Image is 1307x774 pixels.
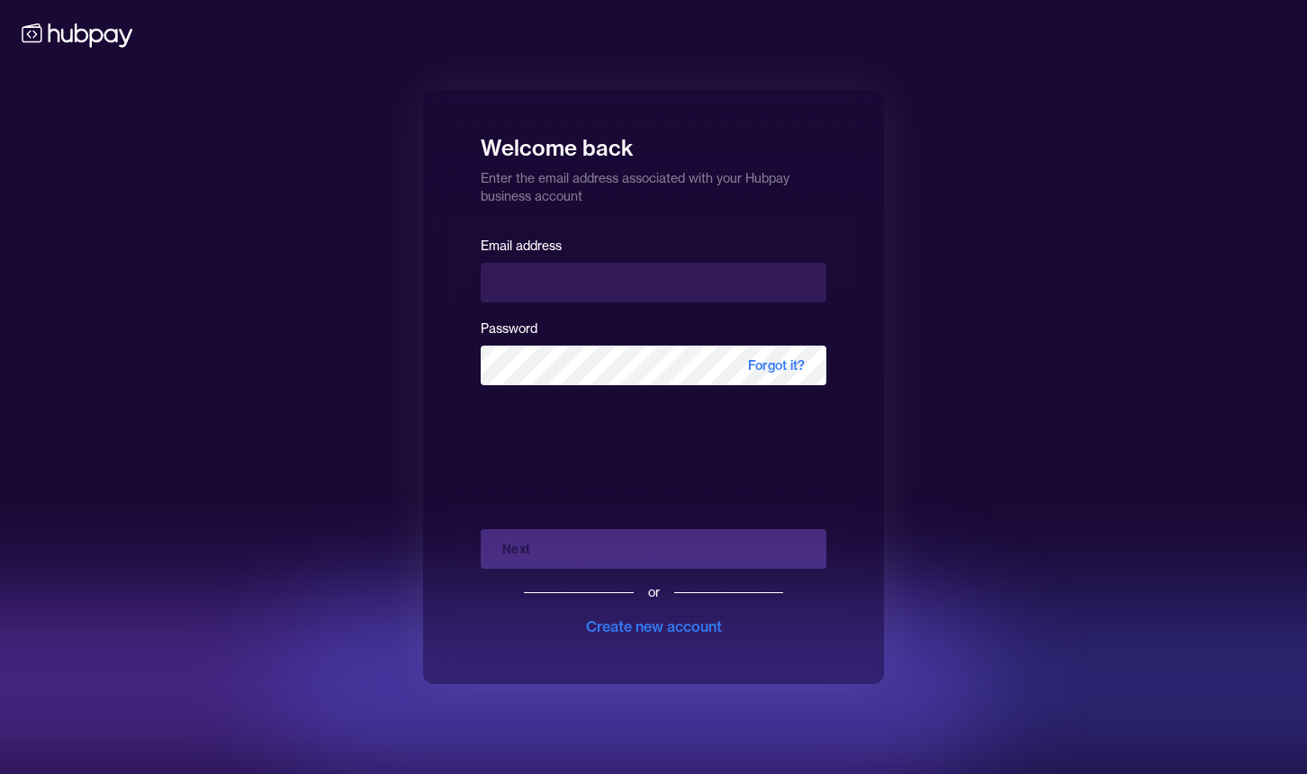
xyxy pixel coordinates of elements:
[586,616,722,637] div: Create new account
[481,162,826,205] p: Enter the email address associated with your Hubpay business account
[648,583,660,601] div: or
[481,320,537,337] label: Password
[481,238,562,254] label: Email address
[481,122,826,162] h1: Welcome back
[726,346,826,385] span: Forgot it?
